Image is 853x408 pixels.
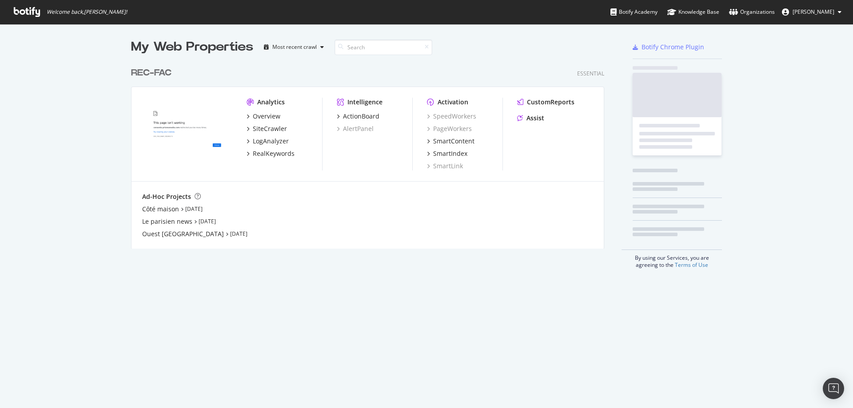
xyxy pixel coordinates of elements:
a: SmartContent [427,137,474,146]
img: femmeactuelle.fr [142,98,232,170]
div: CustomReports [527,98,574,107]
a: [DATE] [199,218,216,225]
div: LogAnalyzer [253,137,289,146]
a: REC-FAC [131,67,175,79]
div: Ad-Hoc Projects [142,192,191,201]
div: Overview [253,112,280,121]
span: Sara Chourak [793,8,834,16]
a: [DATE] [185,205,203,213]
button: Most recent crawl [260,40,327,54]
div: Organizations [729,8,775,16]
a: Ouest [GEOGRAPHIC_DATA] [142,230,224,238]
div: My Web Properties [131,38,253,56]
div: Essential [577,70,604,77]
a: Terms of Use [675,261,708,269]
div: Intelligence [347,98,383,107]
div: Botify Academy [610,8,658,16]
a: SiteCrawler [247,124,287,133]
div: Assist [526,114,544,123]
a: LogAnalyzer [247,137,289,146]
a: PageWorkers [427,124,472,133]
a: Assist [517,114,544,123]
div: By using our Services, you are agreeing to the [622,250,722,269]
div: Botify Chrome Plugin [642,43,704,51]
a: CustomReports [517,98,574,107]
a: AlertPanel [337,124,374,133]
a: Côté maison [142,205,179,214]
div: RealKeywords [253,149,295,158]
a: Overview [247,112,280,121]
a: SpeedWorkers [427,112,476,121]
span: Welcome back, [PERSON_NAME] ! [47,8,127,16]
div: Analytics [257,98,285,107]
a: SmartLink [427,162,463,170]
input: Search [335,40,432,55]
a: RealKeywords [247,149,295,158]
div: SmartIndex [433,149,467,158]
div: SiteCrawler [253,124,287,133]
div: Knowledge Base [667,8,719,16]
a: SmartIndex [427,149,467,158]
button: [PERSON_NAME] [775,5,849,19]
div: Most recent crawl [272,44,317,50]
div: grid [131,56,611,249]
a: [DATE] [230,230,247,238]
a: Botify Chrome Plugin [633,43,704,51]
div: Activation [438,98,468,107]
div: Open Intercom Messenger [823,378,844,399]
div: REC-FAC [131,67,171,79]
a: ActionBoard [337,112,379,121]
div: ActionBoard [343,112,379,121]
div: SmartContent [433,137,474,146]
a: Le parisien news [142,217,192,226]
